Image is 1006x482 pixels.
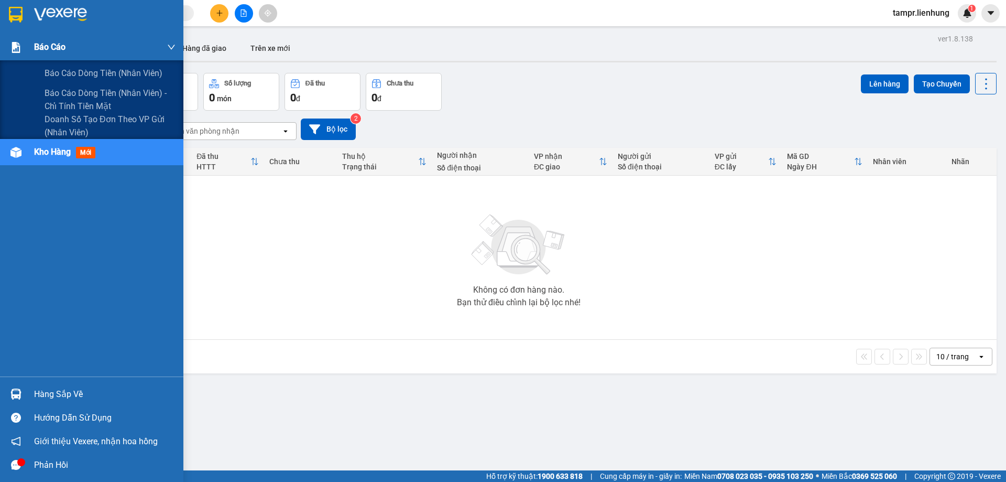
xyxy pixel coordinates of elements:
[709,148,782,176] th: Toggle SortBy
[787,152,854,160] div: Mã GD
[337,148,432,176] th: Toggle SortBy
[351,113,361,124] sup: 2
[203,73,279,111] button: Số lượng0món
[10,389,21,400] img: warehouse-icon
[861,74,909,93] button: Lên hàng
[437,151,523,159] div: Người nhận
[285,73,360,111] button: Đã thu0đ
[905,470,906,482] span: |
[11,436,21,446] span: notification
[486,470,583,482] span: Hỗ trợ kỹ thuật:
[224,80,251,87] div: Số lượng
[529,148,613,176] th: Toggle SortBy
[591,470,592,482] span: |
[816,474,819,478] span: ⚪️
[473,286,564,294] div: Không có đơn hàng nào.
[618,163,704,171] div: Số điện thoại
[296,94,300,103] span: đ
[10,147,21,158] img: warehouse-icon
[216,9,223,17] span: plus
[45,87,176,113] span: Báo cáo dòng tiền (nhân viên) - chỉ tính tiền mặt
[600,470,682,482] span: Cung cấp máy in - giấy in:
[822,470,897,482] span: Miền Bắc
[34,387,176,402] div: Hàng sắp về
[457,298,581,307] div: Bạn thử điều chỉnh lại bộ lọc nhé!
[34,410,176,426] div: Hướng dẫn sử dụng
[437,164,523,172] div: Số điện thoại
[174,36,235,61] button: Hàng đã giao
[34,147,71,157] span: Kho hàng
[235,4,253,23] button: file-add
[167,126,239,136] div: Chọn văn phòng nhận
[914,74,970,93] button: Tạo Chuyến
[281,127,290,135] svg: open
[264,9,271,17] span: aim
[34,435,158,448] span: Giới thiệu Vexere, nhận hoa hồng
[717,472,813,480] strong: 0708 023 035 - 0935 103 250
[250,44,290,52] span: Trên xe mới
[301,119,356,140] button: Bộ lọc
[342,152,418,160] div: Thu hộ
[366,73,442,111] button: Chưa thu0đ
[11,460,21,470] span: message
[10,42,21,53] img: solution-icon
[210,4,228,23] button: plus
[534,152,599,160] div: VP nhận
[977,352,986,361] svg: open
[240,9,247,17] span: file-add
[217,94,232,103] span: món
[884,6,958,19] span: tampr.lienhung
[938,33,973,45] div: ver 1.8.138
[371,91,377,104] span: 0
[936,351,969,362] div: 10 / trang
[11,413,21,423] span: question-circle
[948,473,955,480] span: copyright
[715,152,769,160] div: VP gửi
[970,5,974,12] span: 1
[963,8,972,18] img: icon-new-feature
[782,148,868,176] th: Toggle SortBy
[191,148,264,176] th: Toggle SortBy
[466,208,571,282] img: svg+xml;base64,PHN2ZyBjbGFzcz0ibGlzdC1wbHVnX19zdmciIHhtbG5zPSJodHRwOi8vd3d3LnczLm9yZy8yMDAwL3N2Zy...
[9,7,23,23] img: logo-vxr
[852,472,897,480] strong: 0369 525 060
[196,163,250,171] div: HTTT
[290,91,296,104] span: 0
[787,163,854,171] div: Ngày ĐH
[952,157,991,166] div: Nhãn
[534,163,599,171] div: ĐC giao
[968,5,976,12] sup: 1
[269,157,332,166] div: Chưa thu
[34,40,65,53] span: Báo cáo
[196,152,250,160] div: Đã thu
[873,157,941,166] div: Nhân viên
[209,91,215,104] span: 0
[45,113,176,139] span: Doanh số tạo đơn theo VP gửi (nhân viên)
[715,163,769,171] div: ĐC lấy
[167,43,176,51] span: down
[387,80,413,87] div: Chưa thu
[981,4,1000,23] button: caret-down
[34,457,176,473] div: Phản hồi
[684,470,813,482] span: Miền Nam
[45,67,162,80] span: Báo cáo dòng tiền (nhân viên)
[618,152,704,160] div: Người gửi
[342,163,418,171] div: Trạng thái
[76,147,95,158] span: mới
[377,94,381,103] span: đ
[305,80,325,87] div: Đã thu
[538,472,583,480] strong: 1900 633 818
[986,8,996,18] span: caret-down
[259,4,277,23] button: aim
